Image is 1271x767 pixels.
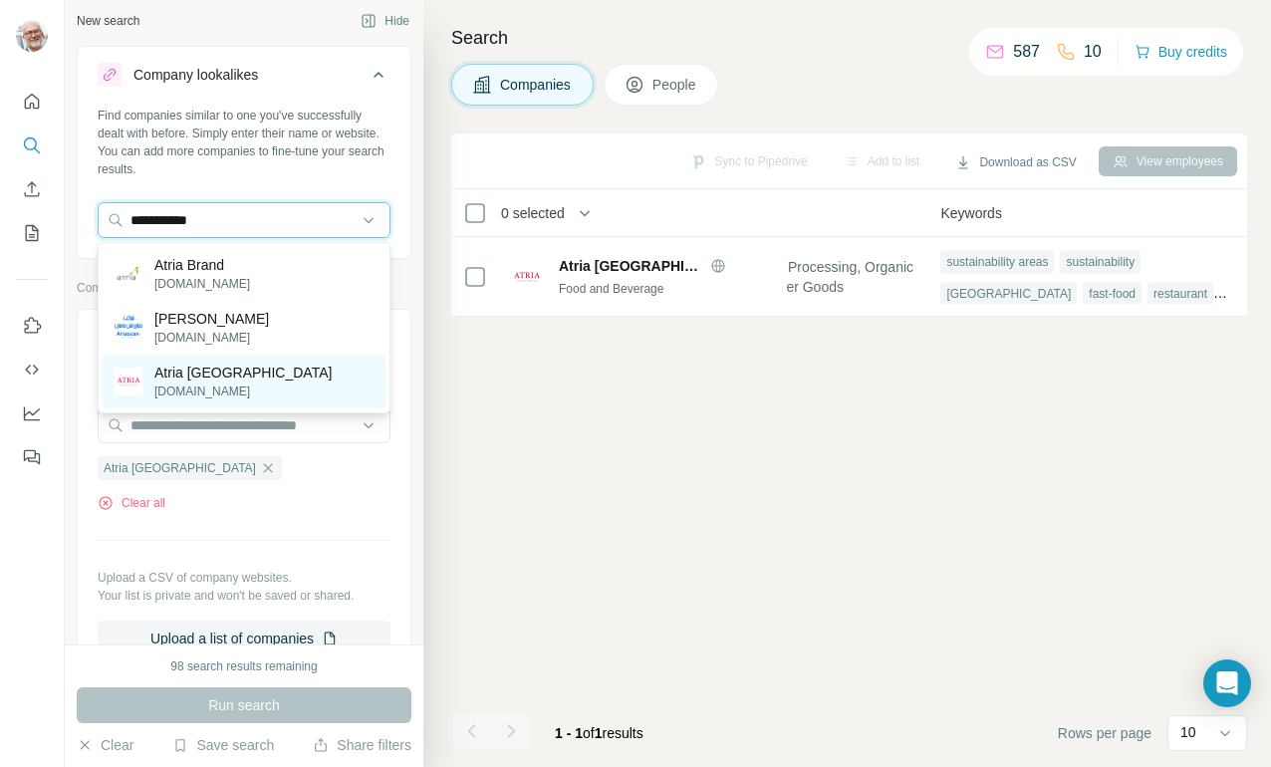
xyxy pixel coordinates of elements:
[347,6,423,36] button: Hide
[104,459,256,477] span: Atria [GEOGRAPHIC_DATA]
[154,329,269,347] p: [DOMAIN_NAME]
[511,261,543,293] img: Logo of Atria Scandinavia
[77,279,411,297] p: Company information
[500,75,573,95] span: Companies
[154,363,332,383] p: Atria [GEOGRAPHIC_DATA]
[16,308,48,344] button: Use Surfe on LinkedIn
[154,275,250,293] p: [DOMAIN_NAME]
[16,395,48,431] button: Dashboard
[78,314,410,370] button: Company1
[16,352,48,387] button: Use Surfe API
[1060,250,1141,274] div: sustainability
[1083,282,1142,306] div: fast-food
[559,256,700,276] span: Atria [GEOGRAPHIC_DATA]
[451,24,1247,52] h4: Search
[941,147,1090,177] button: Download as CSV
[170,657,317,675] div: 98 search results remaining
[313,735,411,755] button: Share filters
[98,107,390,178] div: Find companies similar to one you've successfully dealt with before. Simply enter their name or w...
[133,65,258,85] div: Company lookalikes
[652,75,698,95] span: People
[77,12,139,30] div: New search
[16,439,48,475] button: Feedback
[1084,40,1102,64] p: 10
[501,203,565,223] span: 0 selected
[98,621,390,656] button: Upload a list of companies
[154,309,269,329] p: [PERSON_NAME]
[98,494,165,512] button: Clear all
[98,569,390,587] p: Upload a CSV of company websites.
[559,280,774,298] div: Food and Beverage
[115,368,142,395] img: Atria Scandinavia
[154,255,250,275] p: Atria Brand
[940,250,1054,274] div: sustainability areas
[172,735,274,755] button: Save search
[154,383,332,400] p: [DOMAIN_NAME]
[16,20,48,52] img: Avatar
[1203,659,1251,707] div: Open Intercom Messenger
[78,51,410,107] button: Company lookalikes
[16,128,48,163] button: Search
[940,203,1001,223] span: Keywords
[1058,723,1151,743] span: Rows per page
[1180,722,1196,742] p: 10
[1013,40,1040,64] p: 587
[583,725,595,741] span: of
[115,260,142,288] img: Atria Brand
[77,735,133,755] button: Clear
[98,587,390,605] p: Your list is private and won't be saved or shared.
[940,282,1077,306] div: [GEOGRAPHIC_DATA]
[555,725,643,741] span: results
[1147,282,1213,306] div: restaurant
[16,171,48,207] button: Enrich CSV
[595,725,603,741] span: 1
[115,314,142,342] img: Aria Scan
[16,215,48,251] button: My lists
[555,725,583,741] span: 1 - 1
[1135,38,1227,66] button: Buy credits
[16,84,48,120] button: Quick start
